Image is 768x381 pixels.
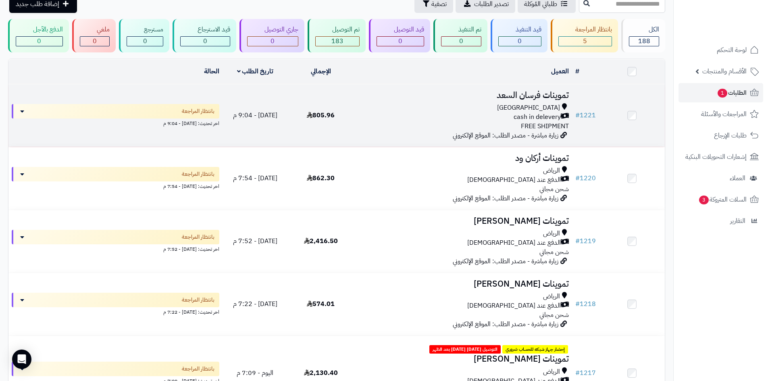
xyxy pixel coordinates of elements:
span: # [575,110,580,120]
span: # [575,368,580,378]
a: جاري التوصيل 0 [238,19,306,52]
div: 0 [80,37,110,46]
span: بانتظار المراجعة [182,233,214,241]
span: بانتظار المراجعة [182,170,214,178]
a: الإجمالي [311,67,331,76]
div: اخر تحديث: [DATE] - 7:52 م [12,244,219,253]
span: شحن مجاني [539,310,569,320]
div: بانتظار المراجعة [558,25,612,34]
a: بانتظار المراجعة 5 [549,19,620,52]
span: الأقسام والمنتجات [702,66,747,77]
span: 805.96 [307,110,335,120]
span: 0 [93,36,97,46]
span: العملاء [730,173,745,184]
div: جاري التوصيل [247,25,298,34]
span: 183 [331,36,343,46]
span: [DATE] - 7:22 م [233,299,277,309]
h3: تموينات أركان ود [357,154,569,163]
a: تم التوصيل 183 [306,19,368,52]
span: الطلبات [717,87,747,98]
span: التقارير [730,215,745,227]
a: #1218 [575,299,596,309]
div: تم التنفيذ [441,25,481,34]
span: التوصيل [DATE] [DATE] بعد الظهر [429,345,501,354]
a: قيد التوصيل 0 [367,19,432,52]
div: 5 [559,37,612,46]
span: لوحة التحكم [717,44,747,56]
span: بانتظار المراجعة [182,107,214,115]
a: العملاء [679,169,763,188]
a: لوحة التحكم [679,40,763,60]
span: 1 [718,89,727,98]
a: الكل188 [620,19,667,52]
span: اليوم - 7:09 م [237,368,273,378]
span: إحضار جهاز شبكه للحساب ضروري [502,345,568,354]
span: 862.30 [307,173,335,183]
h3: تموينات [PERSON_NAME] [357,279,569,289]
span: 574.01 [307,299,335,309]
a: إشعارات التحويلات البنكية [679,147,763,167]
a: تم التنفيذ 0 [432,19,489,52]
span: FREE SHIPMENT [521,121,569,131]
span: طلبات الإرجاع [714,130,747,141]
div: الكل [629,25,659,34]
div: Open Intercom Messenger [12,350,31,369]
span: شحن مجاني [539,184,569,194]
span: الدفع عند [DEMOGRAPHIC_DATA] [467,238,561,248]
span: الدفع عند [DEMOGRAPHIC_DATA] [467,301,561,310]
a: الدفع بالآجل 0 [6,19,71,52]
span: زيارة مباشرة - مصدر الطلب: الموقع الإلكتروني [453,256,558,266]
div: 0 [127,37,163,46]
span: 0 [518,36,522,46]
a: ملغي 0 [71,19,118,52]
div: ملغي [80,25,110,34]
span: زيارة مباشرة - مصدر الطلب: الموقع الإلكتروني [453,194,558,203]
span: السلات المتروكة [698,194,747,205]
span: الدفع عند [DEMOGRAPHIC_DATA] [467,175,561,185]
div: قيد التوصيل [377,25,424,34]
a: مسترجع 0 [117,19,171,52]
span: [DATE] - 7:52 م [233,236,277,246]
span: # [575,236,580,246]
span: إشعارات التحويلات البنكية [685,151,747,162]
a: #1221 [575,110,596,120]
a: تاريخ الطلب [237,67,274,76]
span: 0 [398,36,402,46]
span: 5 [583,36,587,46]
span: 2,130.40 [304,368,338,378]
div: الدفع بالآجل [16,25,63,34]
a: قيد التنفيذ 0 [489,19,549,52]
div: قيد التنفيذ [498,25,541,34]
div: 183 [316,37,360,46]
a: الطلبات1 [679,83,763,102]
span: [DATE] - 7:54 م [233,173,277,183]
div: 0 [441,37,481,46]
a: طلبات الإرجاع [679,126,763,145]
span: 0 [143,36,147,46]
span: شحن مجاني [539,247,569,257]
span: بانتظار المراجعة [182,365,214,373]
span: 2,416.50 [304,236,338,246]
div: اخر تحديث: [DATE] - 7:54 م [12,181,219,190]
span: زيارة مباشرة - مصدر الطلب: الموقع الإلكتروني [453,131,558,140]
a: قيد الاسترجاع 0 [171,19,238,52]
a: #1220 [575,173,596,183]
span: 188 [638,36,650,46]
a: التقارير [679,211,763,231]
span: 0 [271,36,275,46]
a: #1219 [575,236,596,246]
span: المراجعات والأسئلة [701,108,747,120]
h3: تموينات فرسان السعد [357,91,569,100]
img: logo-2.png [713,20,760,37]
span: [GEOGRAPHIC_DATA] [497,103,560,112]
div: 0 [181,37,230,46]
a: العميل [551,67,569,76]
span: بانتظار المراجعة [182,296,214,304]
a: #1217 [575,368,596,378]
span: 0 [203,36,207,46]
a: السلات المتروكة3 [679,190,763,209]
span: الرياض [543,166,560,175]
span: # [575,299,580,309]
h3: تموينات [PERSON_NAME] [357,354,569,364]
span: [DATE] - 9:04 م [233,110,277,120]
